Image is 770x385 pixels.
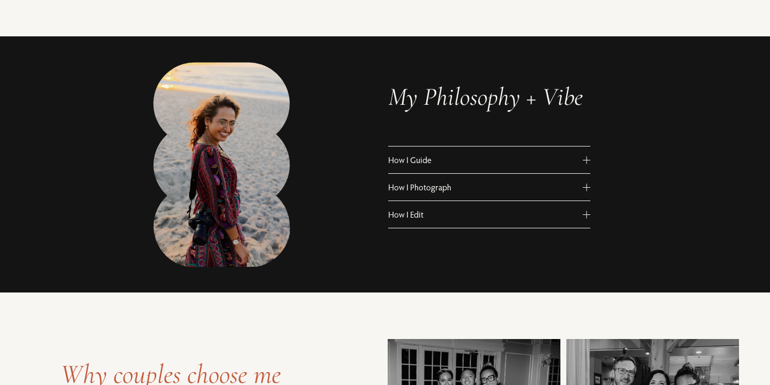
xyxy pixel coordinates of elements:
[388,182,583,192] span: How I Photograph
[388,155,583,165] span: How I Guide
[388,81,583,112] em: My Philosophy + Vibe
[388,201,591,228] button: How I Edit
[388,174,591,201] button: How I Photograph
[388,147,591,173] button: How I Guide
[388,209,583,220] span: How I Edit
